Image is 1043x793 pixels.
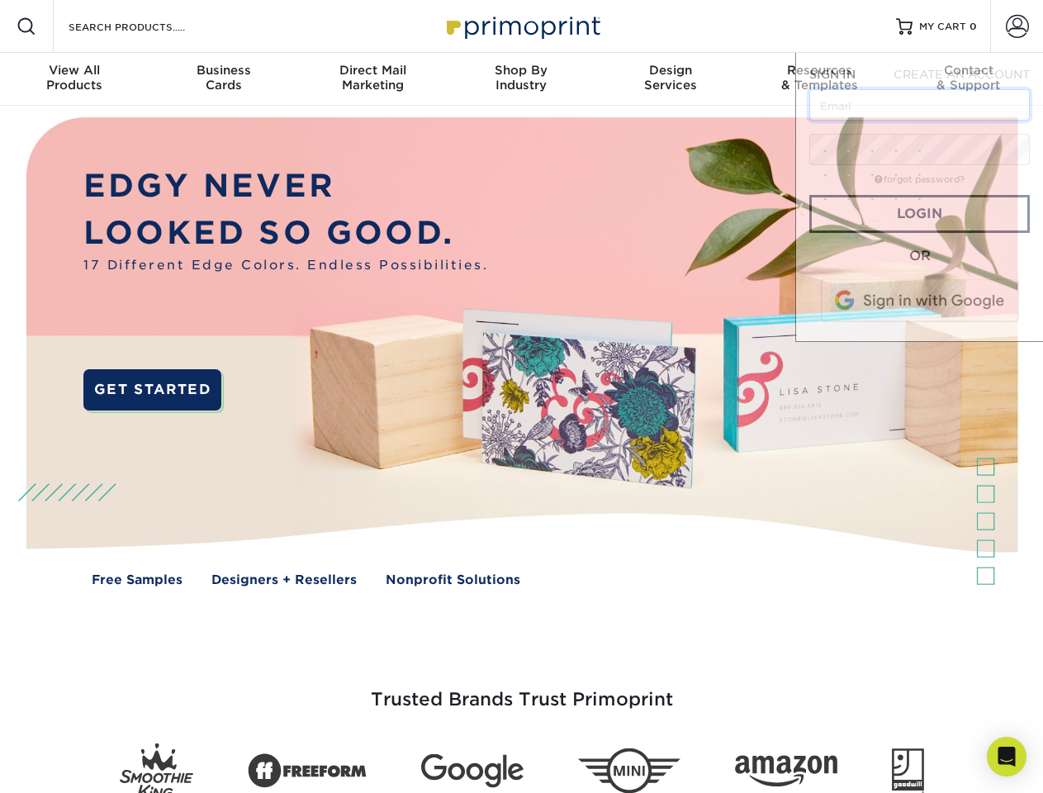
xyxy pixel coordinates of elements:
[149,53,297,106] a: BusinessCards
[809,195,1030,233] a: Login
[298,53,447,106] a: Direct MailMarketing
[745,63,894,78] span: Resources
[875,174,965,185] a: forgot password?
[211,571,357,590] a: Designers + Resellers
[83,256,488,275] span: 17 Different Edge Colors. Endless Possibilities.
[745,63,894,93] div: & Templates
[39,649,1005,730] h3: Trusted Brands Trust Primoprint
[970,21,977,32] span: 0
[4,743,140,787] iframe: Google Customer Reviews
[447,53,595,106] a: Shop ByIndustry
[421,754,524,788] img: Google
[92,571,183,590] a: Free Samples
[809,89,1030,121] input: Email
[596,53,745,106] a: DesignServices
[386,571,520,590] a: Nonprofit Solutions
[83,369,221,411] a: GET STARTED
[439,8,604,44] img: Primoprint
[447,63,595,78] span: Shop By
[298,63,447,93] div: Marketing
[596,63,745,78] span: Design
[298,63,447,78] span: Direct Mail
[596,63,745,93] div: Services
[67,17,228,36] input: SEARCH PRODUCTS.....
[735,756,837,787] img: Amazon
[745,53,894,106] a: Resources& Templates
[809,68,856,81] span: SIGN IN
[987,737,1026,776] div: Open Intercom Messenger
[149,63,297,78] span: Business
[83,163,488,210] p: EDGY NEVER
[83,210,488,257] p: LOOKED SO GOOD.
[809,246,1030,266] div: OR
[892,748,924,793] img: Goodwill
[447,63,595,93] div: Industry
[919,20,966,34] span: MY CART
[894,68,1030,81] span: CREATE AN ACCOUNT
[149,63,297,93] div: Cards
